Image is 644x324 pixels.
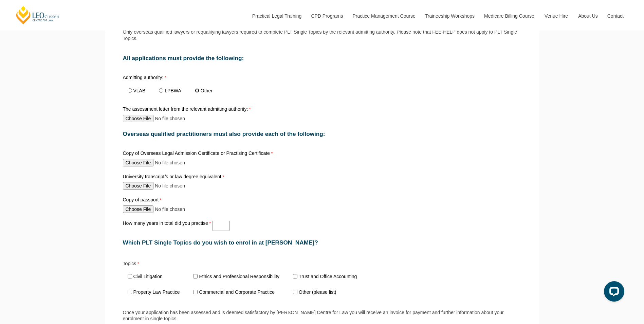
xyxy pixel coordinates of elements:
[123,131,521,137] h2: Overseas qualified practitioners must also provide each of the following:
[123,55,521,61] h2: All applications must provide the following:
[348,1,420,31] a: Practice Management Course
[123,197,191,204] label: Copy of passport
[123,221,213,226] label: How many years in total did you practise
[599,278,627,307] iframe: LiveChat chat widget
[165,88,181,93] label: LPBWA
[573,1,602,31] a: About Us
[306,1,347,31] a: CPD Programs
[123,151,275,157] label: Copy of Overseas Legal Admission Certificate or Practising Certificate
[299,274,357,279] label: Trust and Office Accounting
[420,1,479,31] a: Traineeship Workshops
[539,1,573,31] a: Venue Hire
[123,107,253,113] label: The assessment letter from the relevant admitting authority:
[133,88,146,93] label: VLAB
[133,290,180,294] label: Property Law Practice
[123,205,213,213] input: Copy of passport
[247,1,306,31] a: Practical Legal Training
[123,239,521,246] h2: Which PLT Single Topics do you wish to enrol in at [PERSON_NAME]?
[123,75,225,82] label: Admitting authority:
[123,260,208,268] label: Topics required
[123,29,521,41] p: Only overseas qualified lawyers or requalifying lawyers required to complete PLT Single Topics by...
[123,115,213,122] input: The assessment letter from the relevant admitting authority:
[133,274,163,279] label: Civil Litigation
[201,88,213,93] label: Other
[299,290,336,294] label: Other (please list)
[199,290,275,294] label: Commercial and Corporate Practice
[120,258,369,302] div: Topics required
[479,1,539,31] a: Medicare Billing Course
[199,274,279,279] label: Ethics and Professional Responsibility
[213,221,229,231] input: How many years in total did you practise
[123,159,213,166] input: Copy of Overseas Legal Admission Certificate or Practising Certificate
[123,309,521,322] div: Once your application has been assessed and is deemed satisfactory by [PERSON_NAME] Centre for La...
[123,182,213,190] input: University transcript/s or law degree equivalent
[15,5,60,25] a: [PERSON_NAME] Centre for Law
[602,1,629,31] a: Contact
[123,174,226,181] label: University transcript/s or law degree equivalent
